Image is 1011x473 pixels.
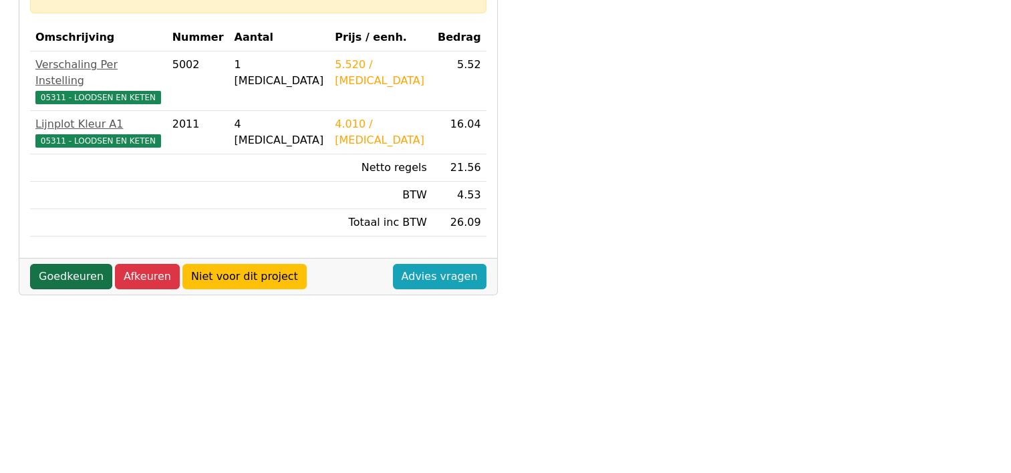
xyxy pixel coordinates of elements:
[335,116,427,148] div: 4.010 / [MEDICAL_DATA]
[167,111,229,154] td: 2011
[115,264,180,289] a: Afkeuren
[432,182,486,209] td: 4.53
[167,24,229,51] th: Nummer
[432,51,486,111] td: 5.52
[329,24,432,51] th: Prijs / eenh.
[30,264,112,289] a: Goedkeuren
[35,134,161,148] span: 05311 - LOODSEN EN KETEN
[229,24,330,51] th: Aantal
[432,209,486,236] td: 26.09
[335,57,427,89] div: 5.520 / [MEDICAL_DATA]
[35,116,162,132] div: Lijnplot Kleur A1
[35,57,162,105] a: Verschaling Per Instelling05311 - LOODSEN EN KETEN
[329,209,432,236] td: Totaal inc BTW
[432,154,486,182] td: 21.56
[182,264,307,289] a: Niet voor dit project
[167,51,229,111] td: 5002
[30,24,167,51] th: Omschrijving
[35,91,161,104] span: 05311 - LOODSEN EN KETEN
[235,116,325,148] div: 4 [MEDICAL_DATA]
[329,154,432,182] td: Netto regels
[235,57,325,89] div: 1 [MEDICAL_DATA]
[432,111,486,154] td: 16.04
[432,24,486,51] th: Bedrag
[329,182,432,209] td: BTW
[393,264,486,289] a: Advies vragen
[35,116,162,148] a: Lijnplot Kleur A105311 - LOODSEN EN KETEN
[35,57,162,89] div: Verschaling Per Instelling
